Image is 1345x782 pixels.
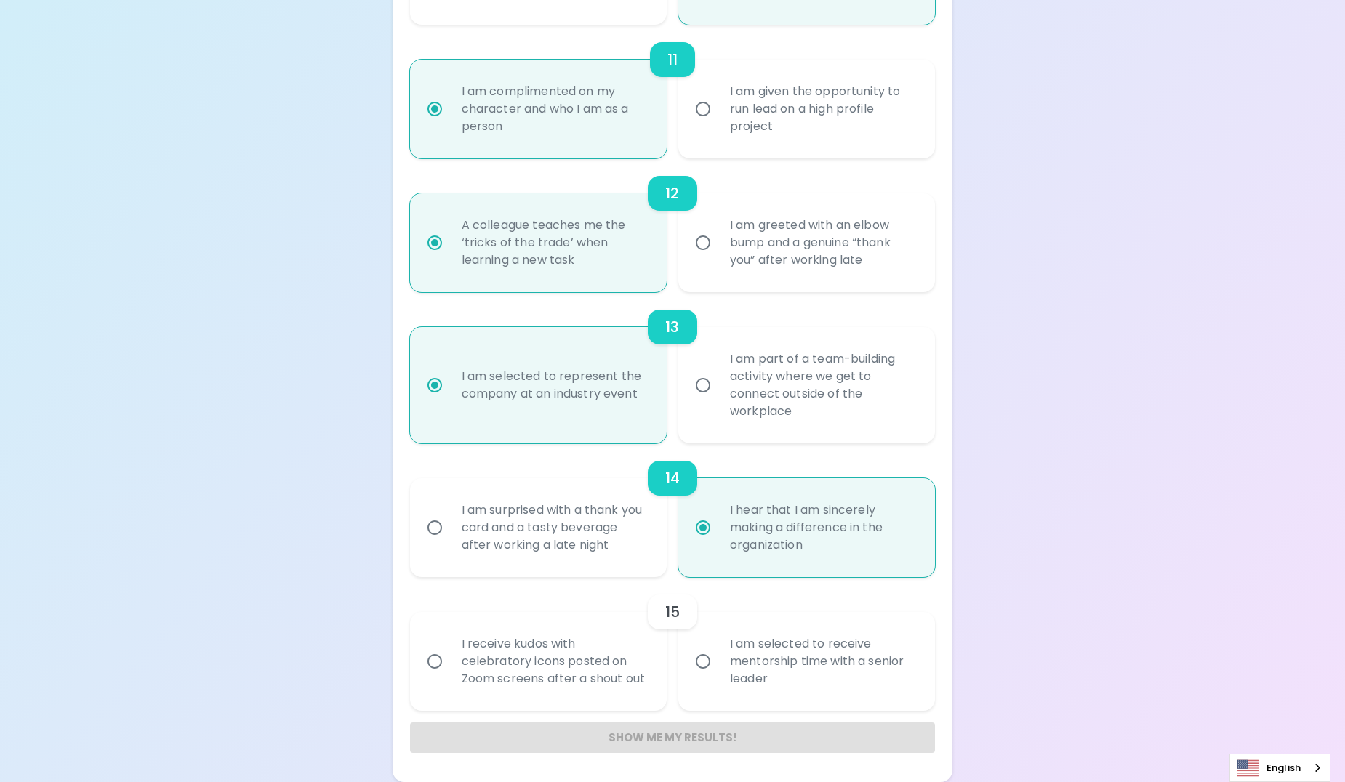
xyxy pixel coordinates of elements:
h6: 13 [665,315,679,339]
div: I am surprised with a thank you card and a tasty beverage after working a late night [450,484,659,571]
div: choice-group-check [410,158,936,292]
div: choice-group-check [410,443,936,577]
div: choice-group-check [410,292,936,443]
div: Language [1229,754,1330,782]
div: choice-group-check [410,577,936,711]
div: I hear that I am sincerely making a difference in the organization [718,484,927,571]
div: I am complimented on my character and who I am as a person [450,65,659,153]
div: choice-group-check [410,25,936,158]
a: English [1230,754,1330,781]
h6: 15 [665,600,680,624]
div: I am part of a team-building activity where we get to connect outside of the workplace [718,333,927,438]
div: I receive kudos with celebratory icons posted on Zoom screens after a shout out [450,618,659,705]
aside: Language selected: English [1229,754,1330,782]
div: I am selected to receive mentorship time with a senior leader [718,618,927,705]
div: I am selected to represent the company at an industry event [450,350,659,420]
div: I am greeted with an elbow bump and a genuine “thank you” after working late [718,199,927,286]
div: I am given the opportunity to run lead on a high profile project [718,65,927,153]
h6: 14 [665,467,680,490]
h6: 11 [667,48,678,71]
div: A colleague teaches me the ‘tricks of the trade’ when learning a new task [450,199,659,286]
h6: 12 [665,182,679,205]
